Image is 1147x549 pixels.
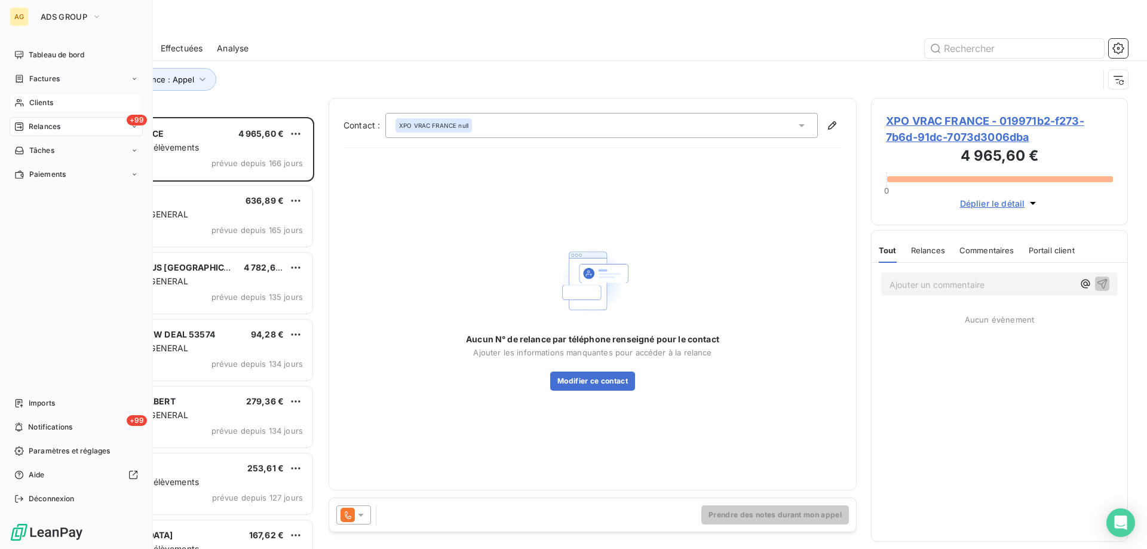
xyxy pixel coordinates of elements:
[1106,508,1135,537] div: Open Intercom Messenger
[57,117,314,549] div: grid
[886,145,1113,169] h3: 4 965,60 €
[29,493,75,504] span: Déconnexion
[884,186,889,195] span: 0
[28,422,72,433] span: Notifications
[10,7,29,26] div: AG
[251,329,284,339] span: 94,28 €
[473,348,711,357] span: Ajouter les informations manquantes pour accéder à la relance
[211,426,303,435] span: prévue depuis 134 jours
[84,262,253,272] span: MAN TRUCK & BUS [GEOGRAPHIC_DATA]
[10,523,84,542] img: Logo LeanPay
[29,73,60,84] span: Factures
[211,158,303,168] span: prévue depuis 166 jours
[554,243,631,320] img: Empty state
[1029,246,1075,255] span: Portail client
[29,121,60,132] span: Relances
[217,42,249,54] span: Analyse
[911,246,945,255] span: Relances
[960,197,1025,210] span: Déplier le détail
[29,446,110,456] span: Paramètres et réglages
[161,42,203,54] span: Effectuées
[925,39,1104,58] input: Rechercher
[29,398,55,409] span: Imports
[10,465,143,484] a: Aide
[211,225,303,235] span: prévue depuis 165 jours
[29,145,54,156] span: Tâches
[211,359,303,369] span: prévue depuis 134 jours
[29,50,84,60] span: Tableau de bord
[247,463,284,473] span: 253,61 €
[965,315,1034,324] span: Aucun évènement
[344,119,385,131] label: Contact :
[246,195,284,206] span: 636,89 €
[29,169,66,180] span: Paiements
[956,197,1043,210] button: Déplier le détail
[399,121,468,130] span: XPO VRAC FRANCE null
[879,246,897,255] span: Tout
[244,262,289,272] span: 4 782,66 €
[212,493,303,502] span: prévue depuis 127 jours
[41,12,87,22] span: ADS GROUP
[238,128,284,139] span: 4 965,60 €
[249,530,284,540] span: 167,62 €
[701,505,849,525] button: Prendre des notes durant mon appel
[29,470,45,480] span: Aide
[550,372,635,391] button: Modifier ce contact
[959,246,1014,255] span: Commentaires
[886,113,1113,145] span: XPO VRAC FRANCE - 019971b2-f273-7b6d-91dc-7073d3006dba
[211,292,303,302] span: prévue depuis 135 jours
[29,97,53,108] span: Clients
[466,333,719,345] span: Aucun N° de relance par téléphone renseigné pour le contact
[127,415,147,426] span: +99
[246,396,284,406] span: 279,36 €
[127,115,147,125] span: +99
